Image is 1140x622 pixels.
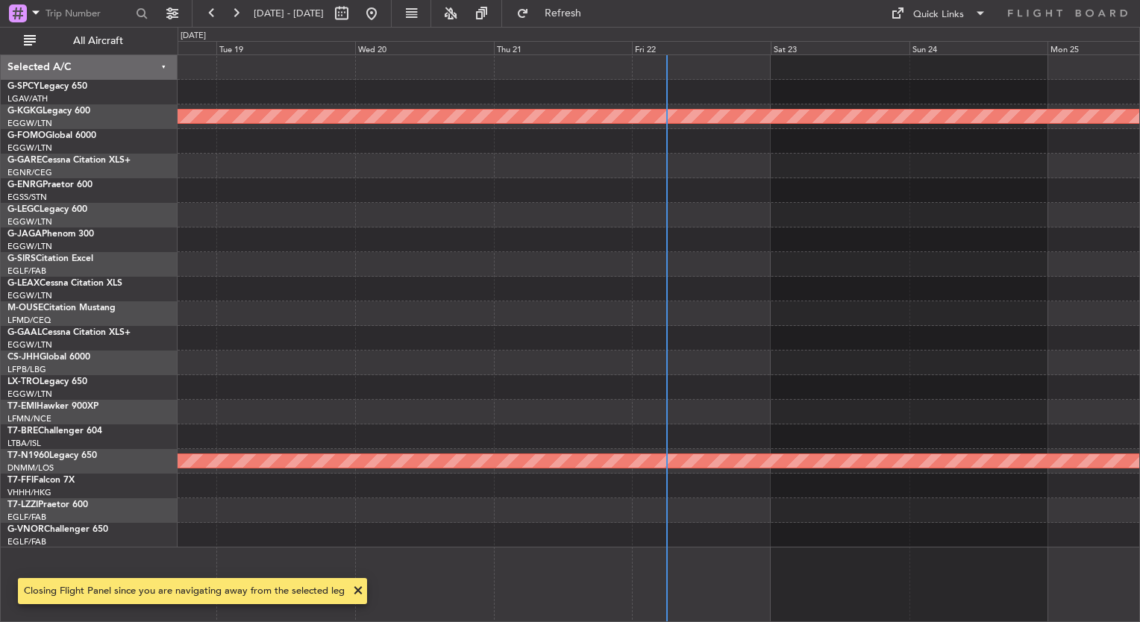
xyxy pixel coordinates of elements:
a: G-FOMOGlobal 6000 [7,131,96,140]
a: EGLF/FAB [7,512,46,523]
a: EGLF/FAB [7,536,46,547]
span: G-KGKG [7,107,43,116]
span: T7-LZZI [7,500,38,509]
span: [DATE] - [DATE] [254,7,324,20]
div: Fri 22 [632,41,771,54]
span: G-LEGC [7,205,40,214]
div: Wed 20 [355,41,494,54]
a: EGGW/LTN [7,389,52,400]
a: G-LEGCLegacy 600 [7,205,87,214]
span: M-OUSE [7,304,43,312]
button: Refresh [510,1,599,25]
div: Quick Links [913,7,964,22]
a: LFMD/CEQ [7,315,51,326]
span: G-SIRS [7,254,36,263]
button: Quick Links [883,1,994,25]
a: LFMN/NCE [7,413,51,424]
span: G-GARE [7,156,42,165]
span: T7-EMI [7,402,37,411]
a: G-SIRSCitation Excel [7,254,93,263]
a: LX-TROLegacy 650 [7,377,87,386]
div: Closing Flight Panel since you are navigating away from the selected leg [24,584,345,599]
a: T7-BREChallenger 604 [7,427,102,436]
a: LTBA/ISL [7,438,41,449]
input: Trip Number [46,2,131,25]
span: G-VNOR [7,525,44,534]
span: G-JAGA [7,230,42,239]
div: Thu 21 [494,41,633,54]
a: CS-JHHGlobal 6000 [7,353,90,362]
div: Sun 24 [909,41,1048,54]
a: VHHH/HKG [7,487,51,498]
a: LFPB/LBG [7,364,46,375]
a: LGAV/ATH [7,93,48,104]
a: EGLF/FAB [7,266,46,277]
a: T7-EMIHawker 900XP [7,402,98,411]
a: EGGW/LTN [7,339,52,351]
span: T7-BRE [7,427,38,436]
a: G-VNORChallenger 650 [7,525,108,534]
a: T7-LZZIPraetor 600 [7,500,88,509]
a: EGGW/LTN [7,118,52,129]
span: T7-N1960 [7,451,49,460]
a: G-GARECessna Citation XLS+ [7,156,131,165]
a: G-ENRGPraetor 600 [7,180,93,189]
a: EGGW/LTN [7,142,52,154]
div: Tue 19 [216,41,355,54]
a: EGGW/LTN [7,241,52,252]
span: LX-TRO [7,377,40,386]
a: DNMM/LOS [7,462,54,474]
a: G-LEAXCessna Citation XLS [7,279,122,288]
a: G-GAALCessna Citation XLS+ [7,328,131,337]
a: G-SPCYLegacy 650 [7,82,87,91]
a: EGSS/STN [7,192,47,203]
a: EGGW/LTN [7,290,52,301]
a: G-KGKGLegacy 600 [7,107,90,116]
button: All Aircraft [16,29,162,53]
span: All Aircraft [39,36,157,46]
a: EGGW/LTN [7,216,52,227]
span: Refresh [532,8,595,19]
span: G-FOMO [7,131,46,140]
span: G-SPCY [7,82,40,91]
a: EGNR/CEG [7,167,52,178]
span: G-ENRG [7,180,43,189]
a: M-OUSECitation Mustang [7,304,116,312]
span: CS-JHH [7,353,40,362]
span: G-GAAL [7,328,42,337]
a: T7-FFIFalcon 7X [7,476,75,485]
a: G-JAGAPhenom 300 [7,230,94,239]
a: T7-N1960Legacy 650 [7,451,97,460]
div: Sat 23 [771,41,909,54]
span: G-LEAX [7,279,40,288]
div: [DATE] [181,30,206,43]
span: T7-FFI [7,476,34,485]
